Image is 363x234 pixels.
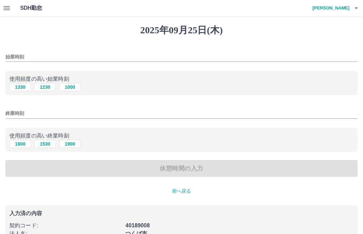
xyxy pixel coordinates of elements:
button: 1330 [9,83,31,91]
p: 入力済の内容 [9,211,354,216]
p: 前へ戻る [5,188,358,195]
b: 40189008 [125,223,150,228]
button: 1000 [59,83,81,91]
button: 1230 [34,83,56,91]
p: 使用頻度の高い始業時刻 [9,75,354,83]
button: 1900 [59,140,81,148]
h1: 2025年09月25日(木) [5,25,358,36]
p: 契約コード : [9,222,121,230]
p: 使用頻度の高い終業時刻 [9,132,354,140]
button: 1800 [9,140,31,148]
button: 1530 [34,140,56,148]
